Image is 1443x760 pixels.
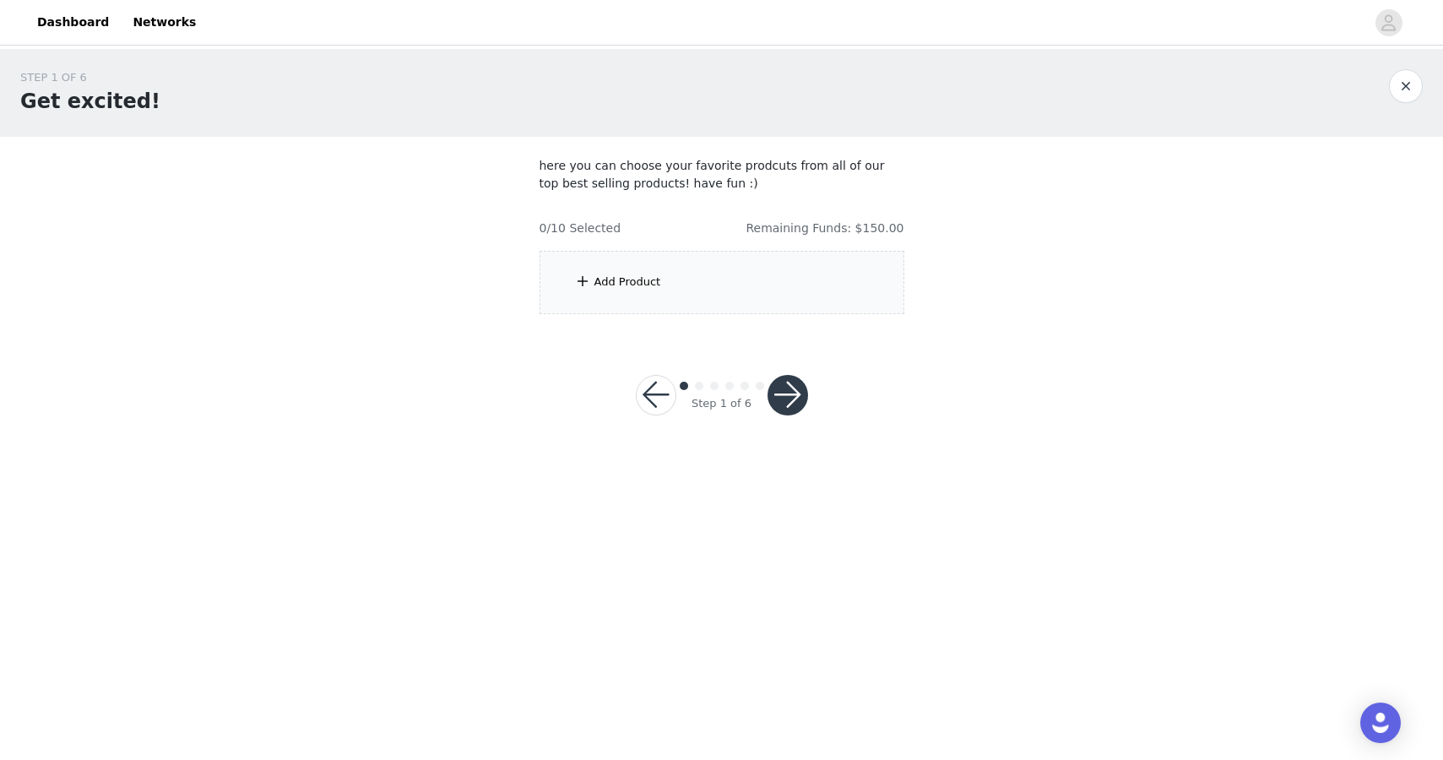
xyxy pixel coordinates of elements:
[1360,703,1401,743] div: Open Intercom Messenger
[540,157,904,193] p: here you can choose your favorite prodcuts from all of our top best selling products! have fun :)
[746,220,903,237] h4: Remaining Funds: $150.00
[27,3,119,41] a: Dashboard
[692,395,751,412] div: Step 1 of 6
[540,220,621,237] h4: 0/10 Selected
[20,69,160,86] div: STEP 1 OF 6
[20,86,160,117] h1: Get excited!
[594,274,661,290] div: Add Product
[1381,9,1397,36] div: avatar
[122,3,206,41] a: Networks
